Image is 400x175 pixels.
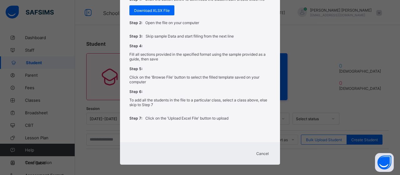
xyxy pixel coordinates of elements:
[256,151,269,156] span: Cancel
[129,20,142,25] span: Step 2:
[129,52,271,61] p: Fill all sections provided in the specified format using the sample provided as a guide, then save
[375,153,394,172] button: Open asap
[134,8,170,13] span: Download XLSX File
[145,116,228,121] p: Click on the 'Upload Excel File' button to upload
[129,44,142,48] span: Step 4:
[129,66,142,71] span: Step 5:
[145,20,199,25] p: Open the file on your computer
[129,89,142,94] span: Step 6:
[129,34,142,39] span: Step 3:
[129,116,142,121] span: Step 7:
[129,98,271,107] p: To add all the students in the file to a particular class, select a class above, else skip to Step 7
[146,34,234,39] p: Skip sample Data and start filling from the next line
[129,75,271,84] p: Click on the 'Browse File' button to select the filled template saved on your computer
